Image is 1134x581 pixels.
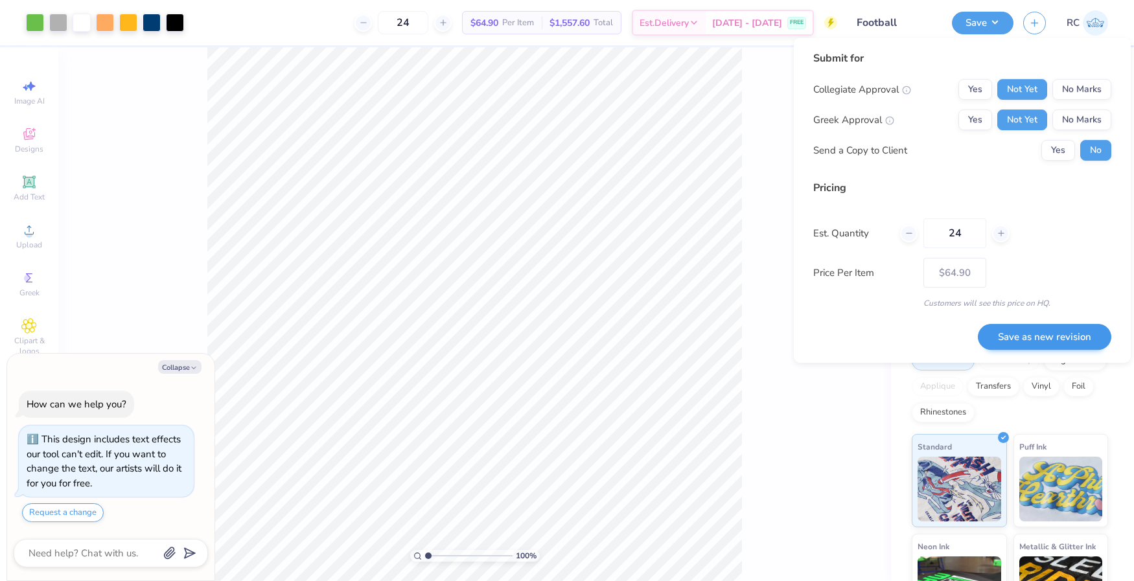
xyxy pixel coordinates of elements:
[978,324,1111,350] button: Save as new revision
[958,109,992,130] button: Yes
[958,79,992,100] button: Yes
[1019,540,1096,553] span: Metallic & Glitter Ink
[813,82,911,97] div: Collegiate Approval
[550,16,590,30] span: $1,557.60
[1083,10,1108,36] img: Rylee Cheney
[1080,140,1111,161] button: No
[1052,79,1111,100] button: No Marks
[997,79,1047,100] button: Not Yet
[1041,140,1075,161] button: Yes
[594,16,613,30] span: Total
[712,16,782,30] span: [DATE] - [DATE]
[912,377,964,396] div: Applique
[952,12,1013,34] button: Save
[1019,457,1103,521] img: Puff Ink
[27,398,126,411] div: How can we help you?
[1052,109,1111,130] button: No Marks
[27,433,181,490] div: This design includes text effects our tool can't edit. If you want to change the text, our artist...
[918,440,952,453] span: Standard
[1067,16,1080,30] span: RC
[918,540,949,553] span: Neon Ink
[22,503,104,522] button: Request a change
[640,16,689,30] span: Est. Delivery
[813,297,1111,309] div: Customers will see this price on HQ.
[1019,440,1047,453] span: Puff Ink
[1067,10,1108,36] a: RC
[813,143,907,158] div: Send a Copy to Client
[813,113,894,128] div: Greek Approval
[813,180,1111,196] div: Pricing
[15,144,43,154] span: Designs
[158,360,202,374] button: Collapse
[813,266,914,280] label: Price Per Item
[912,403,975,422] div: Rhinestones
[470,16,498,30] span: $64.90
[19,288,40,298] span: Greek
[967,377,1019,396] div: Transfers
[16,240,42,250] span: Upload
[997,109,1047,130] button: Not Yet
[1063,377,1094,396] div: Foil
[1023,377,1059,396] div: Vinyl
[923,218,986,248] input: – –
[813,51,1111,66] div: Submit for
[847,10,942,36] input: Untitled Design
[813,226,890,241] label: Est. Quantity
[516,550,537,562] span: 100 %
[14,192,45,202] span: Add Text
[14,96,45,106] span: Image AI
[378,11,428,34] input: – –
[502,16,534,30] span: Per Item
[918,457,1001,521] img: Standard
[6,336,52,356] span: Clipart & logos
[790,18,804,27] span: FREE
